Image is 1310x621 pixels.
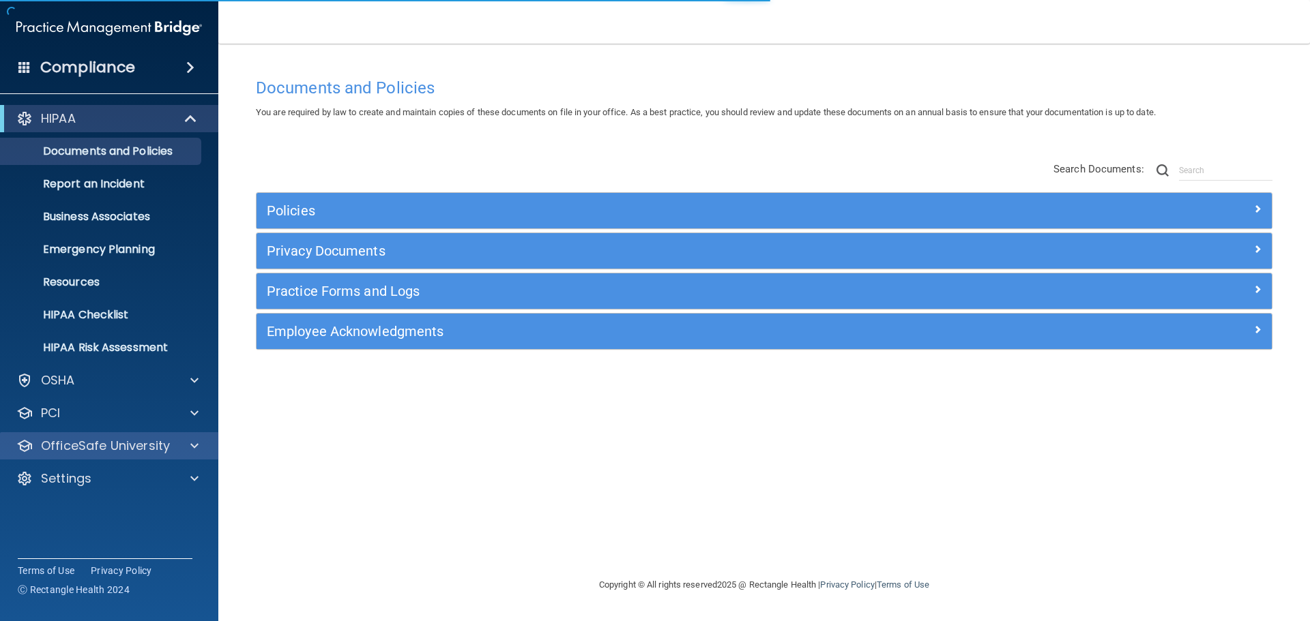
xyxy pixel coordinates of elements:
a: Terms of Use [18,564,74,577]
p: Emergency Planning [9,243,195,256]
h4: Compliance [40,58,135,77]
h5: Privacy Documents [267,243,1008,258]
a: Privacy Documents [267,240,1262,262]
div: Copyright © All rights reserved 2025 @ Rectangle Health | | [515,563,1013,607]
p: HIPAA Checklist [9,308,195,322]
p: OfficeSafe University [41,438,170,454]
p: HIPAA [41,110,76,127]
a: Settings [16,470,199,487]
h5: Practice Forms and Logs [267,284,1008,299]
p: Settings [41,470,91,487]
a: OfficeSafe University [16,438,199,454]
p: OSHA [41,372,75,389]
p: Documents and Policies [9,145,195,158]
a: HIPAA [16,110,198,127]
a: Policies [267,200,1262,222]
p: Resources [9,275,195,289]
a: OSHA [16,372,199,389]
img: ic-search.3b580494.png [1156,164,1169,177]
span: Ⓒ Rectangle Health 2024 [18,583,130,596]
a: Privacy Policy [91,564,152,577]
a: Privacy Policy [820,579,874,590]
span: You are required by law to create and maintain copies of these documents on file in your office. ... [256,107,1156,117]
iframe: Drift Widget Chat Controller [1074,524,1294,579]
p: Report an Incident [9,177,195,191]
h5: Policies [267,203,1008,218]
h4: Documents and Policies [256,79,1272,97]
a: PCI [16,405,199,421]
span: Search Documents: [1053,163,1144,175]
a: Terms of Use [877,579,929,590]
p: Business Associates [9,210,195,224]
a: Practice Forms and Logs [267,280,1262,302]
img: PMB logo [16,14,202,42]
input: Search [1179,160,1272,181]
h5: Employee Acknowledgments [267,324,1008,339]
a: Employee Acknowledgments [267,320,1262,342]
p: HIPAA Risk Assessment [9,341,195,354]
p: PCI [41,405,60,421]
